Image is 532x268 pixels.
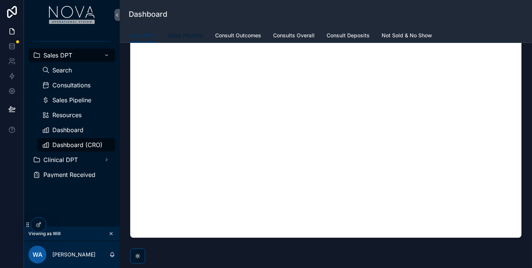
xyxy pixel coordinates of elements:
h1: Dashboard [129,9,167,19]
a: Consultations [37,78,115,92]
a: Consult Deposits [327,29,370,44]
span: Sales DPT [43,52,72,58]
a: Clinical DPT [28,153,115,166]
span: Search [52,67,72,73]
span: Consult Deposits [327,32,370,39]
span: Consult Outcomes [215,32,261,39]
span: Sales Pipeline [168,32,203,39]
a: Resources [37,108,115,122]
a: Dashboard [37,123,115,137]
a: Dashboard (CRO) [37,138,115,152]
span: Dashboard (CRO) [52,142,103,148]
p: [PERSON_NAME] [52,251,95,258]
span: Sales Pipeline [52,97,91,103]
span: Consults Overall [273,32,315,39]
span: Not Sold & No Show [382,32,432,39]
a: Sales Pipeline [37,93,115,107]
span: Payment Received [43,172,95,178]
span: Clinical DPT [43,157,78,163]
a: Consult Outcomes [215,29,261,44]
a: Not Sold & No Show [382,29,432,44]
span: WA [33,250,42,259]
a: Sales Pipeline [168,29,203,44]
a: Payment Received [28,168,115,181]
span: Sales KPIs [129,32,156,39]
img: App logo [49,6,95,24]
span: Viewing as Will [28,231,61,237]
a: Consults Overall [273,29,315,44]
span: Consultations [52,82,91,88]
span: Dashboard [52,127,83,133]
a: Search [37,63,115,77]
span: Resources [52,112,82,118]
a: Sales DPT [28,49,115,62]
div: scrollable content [24,30,120,191]
a: Sales KPIs [129,29,156,43]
